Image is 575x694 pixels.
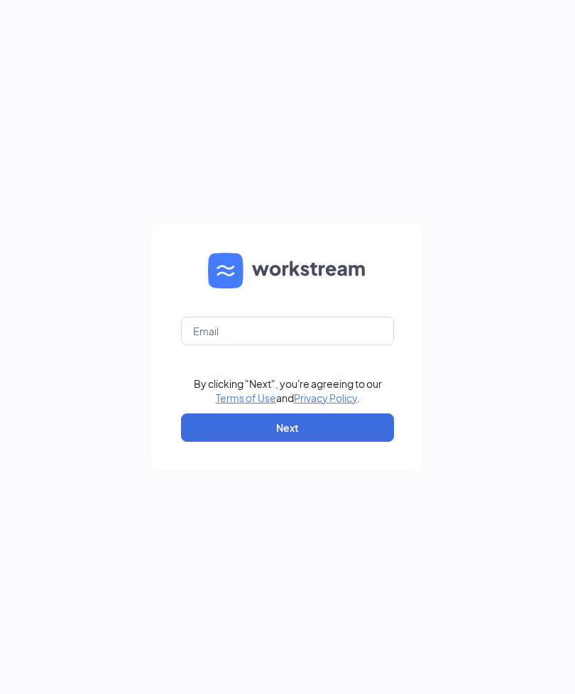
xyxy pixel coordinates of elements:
[294,391,357,404] a: Privacy Policy
[208,253,367,288] img: WS logo and Workstream text
[194,376,382,405] div: By clicking "Next", you're agreeing to our and .
[216,391,276,404] a: Terms of Use
[181,317,394,345] input: Email
[181,413,394,442] button: Next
